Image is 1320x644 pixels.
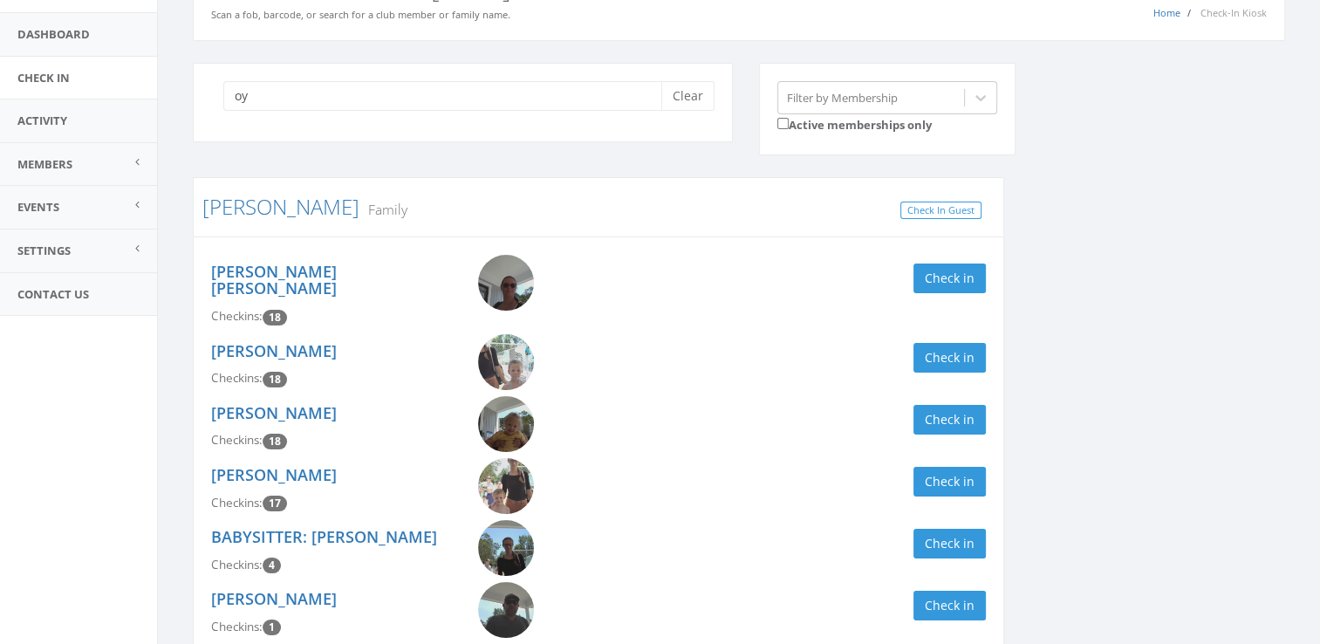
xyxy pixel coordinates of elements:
a: BABYSITTER: [PERSON_NAME] [211,526,437,547]
span: Settings [17,243,71,258]
span: Checkin count [263,496,287,511]
span: Contact Us [17,286,89,302]
a: [PERSON_NAME] [211,588,337,609]
span: Checkins: [211,308,263,324]
span: Checkin count [263,434,287,449]
img: Colin_Cole.png [478,458,534,514]
img: Riley_Cole.png [478,396,534,452]
span: Members [17,156,72,172]
a: [PERSON_NAME] [211,340,337,361]
span: Checkins: [211,495,263,510]
img: BABYSITTER_Joy_Cole.png [478,520,534,576]
a: Home [1153,6,1180,19]
input: Active memberships only [777,118,789,129]
a: [PERSON_NAME] [202,192,359,221]
a: [PERSON_NAME] [PERSON_NAME] [211,261,337,299]
span: Checkin count [263,310,287,325]
button: Check in [913,405,986,435]
input: Search a name to check in [223,81,674,111]
button: Check in [913,529,986,558]
button: Check in [913,264,986,293]
span: Check-In Kiosk [1200,6,1267,19]
img: Lee_Ann_Cole.png [478,255,534,311]
small: Scan a fob, barcode, or search for a club member or family name. [211,8,510,21]
button: Clear [661,81,715,111]
button: Check in [913,467,986,497]
span: Checkin count [263,620,281,635]
span: Checkin count [263,558,281,573]
button: Check in [913,591,986,620]
small: Family [359,200,407,219]
button: Check in [913,343,986,373]
div: Filter by Membership [787,89,898,106]
a: [PERSON_NAME] [211,402,337,423]
img: Gerald_Cole.png [478,582,534,638]
img: Harper_Cole.png [478,334,534,390]
a: [PERSON_NAME] [211,464,337,485]
span: Checkins: [211,557,263,572]
span: Checkins: [211,619,263,634]
label: Active memberships only [777,114,932,134]
span: Checkins: [211,370,263,386]
span: Checkins: [211,432,263,448]
a: Check In Guest [900,202,981,220]
span: Events [17,199,59,215]
span: Checkin count [263,372,287,387]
